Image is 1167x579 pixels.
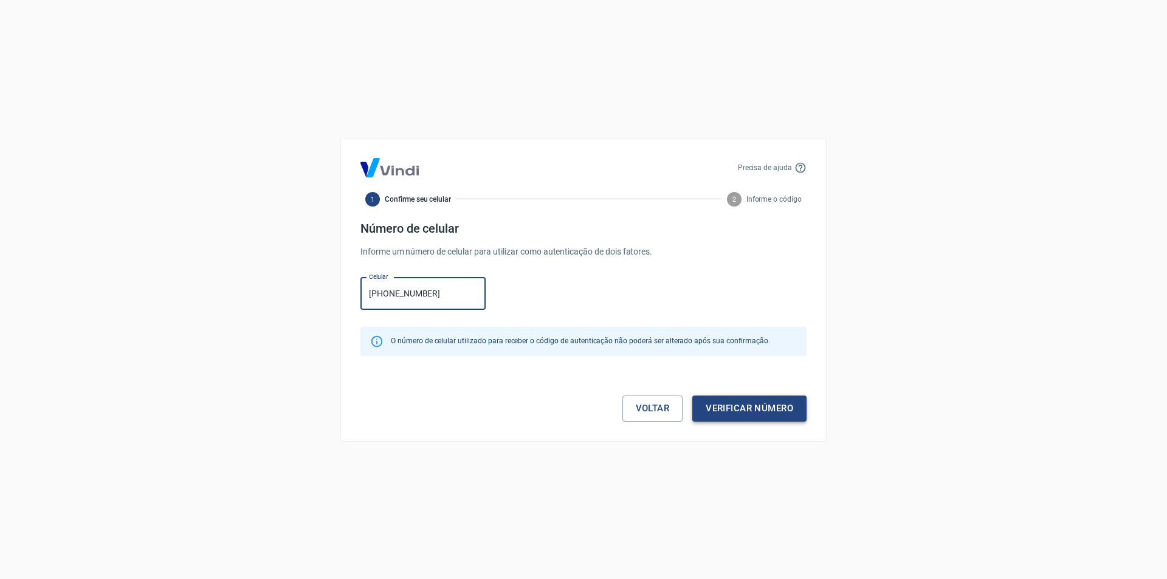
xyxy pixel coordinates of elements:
div: O número de celular utilizado para receber o código de autenticação não poderá ser alterado após ... [391,331,769,352]
text: 2 [732,195,736,203]
img: Logo Vind [360,158,419,177]
span: Informe o código [746,194,802,205]
a: Voltar [622,396,683,421]
span: Confirme seu celular [385,194,451,205]
text: 1 [371,195,374,203]
p: Informe um número de celular para utilizar como autenticação de dois fatores. [360,245,807,258]
h4: Número de celular [360,221,807,236]
button: Verificar número [692,396,807,421]
label: Celular [369,272,388,281]
p: Precisa de ajuda [738,162,792,173]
